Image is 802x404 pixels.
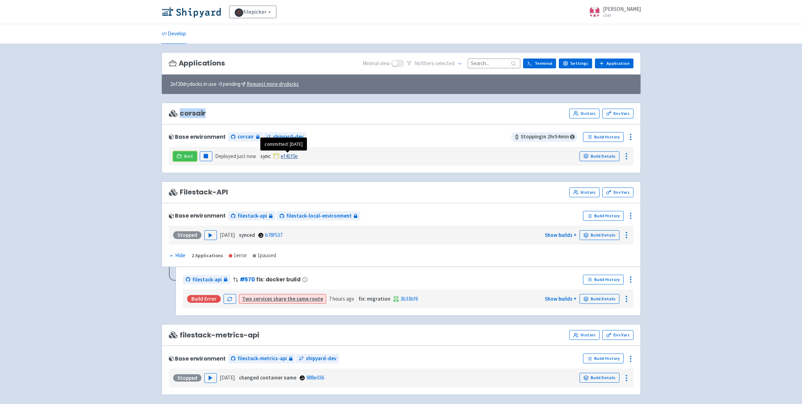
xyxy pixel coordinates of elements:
div: Base environment [169,134,226,140]
span: shipyard-dev [273,133,303,141]
span: filestack-api [192,276,222,284]
strong: fix: migration [358,295,390,302]
div: 2 Applications [192,252,223,260]
a: Build History [583,275,624,285]
a: Build History [583,211,624,221]
a: filestack-local-environment [277,211,360,221]
a: Visit [173,151,197,161]
a: [PERSON_NAME] User [585,6,641,18]
a: filepicker [229,6,277,18]
div: 1 error [229,252,247,260]
u: Request more drydocks [247,81,299,87]
a: #570 [240,276,255,283]
button: Play [204,373,217,383]
a: shipyard-dev [263,132,306,142]
a: Build Details [580,151,619,161]
span: filestack-metrics-api [238,355,287,363]
a: 888e036 [307,374,324,381]
time: [DATE] [220,232,235,238]
a: Show builds + [545,232,577,238]
span: fix: docker build [256,276,301,282]
a: Visitors [569,109,599,118]
a: filestack-api [183,275,230,285]
div: Build Error [187,295,221,303]
a: Settings [559,59,592,68]
a: filestack-api [228,211,275,221]
span: shipyard-dev [306,355,336,363]
a: corsair [228,132,262,142]
time: 7 hours ago [329,295,354,302]
span: [PERSON_NAME] [603,6,641,12]
h3: Applications [169,59,225,67]
a: Two services share the same route [242,295,323,302]
div: Hide [169,252,185,260]
a: Visitors [569,330,599,340]
button: Play [204,230,217,240]
a: Visitors [569,187,599,197]
a: Build Details [580,294,619,304]
span: Deployed [215,153,256,159]
div: Stopped [173,374,201,382]
span: Visit [184,153,193,159]
span: filestack-api [238,212,267,220]
a: Env Vars [602,330,633,340]
a: b78f537 [265,232,282,238]
a: filestack-metrics-api [228,354,295,363]
div: Base environment [169,356,226,362]
span: Minimal view [363,60,390,68]
span: No filter s [414,60,454,68]
input: Search... [468,59,520,68]
span: Stopping in 2 hr 54 min [511,132,577,142]
strong: changed container name [239,374,296,381]
strong: synced [239,232,255,238]
img: Shipyard logo [162,6,221,18]
a: 3b33bf6 [400,295,418,302]
span: Filestack-API [169,188,228,196]
time: [DATE] [220,374,235,381]
div: Base environment [169,213,226,219]
span: filestack-metrics-api [169,331,260,339]
div: 1 paused [253,252,276,260]
a: Application [595,59,633,68]
a: Build Details [580,230,619,240]
span: selected [435,60,454,67]
button: Hide [169,252,186,260]
span: 2 of 20 drydocks in use - 0 pending [170,80,299,88]
a: Show builds + [545,295,577,302]
a: Terminal [523,59,556,68]
a: Build Details [580,373,619,383]
small: User [603,13,641,18]
span: corsair [169,109,206,117]
time: just now [237,153,256,159]
a: shipyard-dev [296,354,339,363]
a: Build History [583,354,624,363]
a: Build History [583,132,624,142]
div: Stopped [173,231,201,239]
a: Env Vars [602,109,633,118]
span: filestack-local-environment [286,212,352,220]
a: Develop [162,24,186,44]
strong: sync [260,153,270,159]
a: Env Vars [602,187,633,197]
button: Pause [200,151,212,161]
a: ef41f0e [281,153,298,159]
span: corsair [238,133,254,141]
